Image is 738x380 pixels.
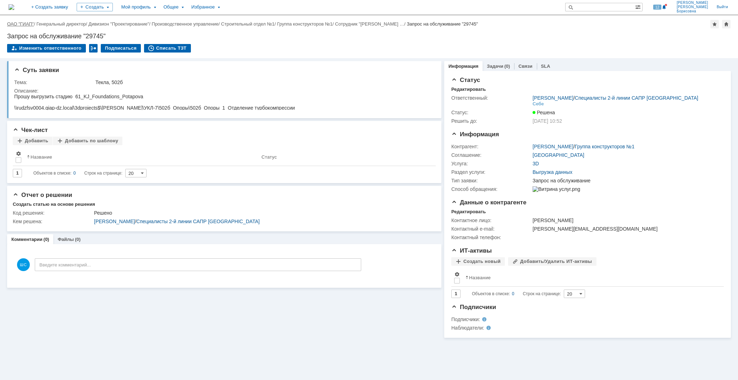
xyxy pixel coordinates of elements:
[677,1,708,5] span: [PERSON_NAME]
[94,219,135,224] a: [PERSON_NAME]
[451,95,531,101] div: Ответственный:
[533,152,584,158] a: [GEOGRAPHIC_DATA]
[533,95,698,101] div: /
[533,217,720,223] div: [PERSON_NAME]
[7,21,34,27] a: ОАО "ГИАП"
[37,21,89,27] div: /
[653,5,661,10] span: 12
[533,178,720,183] div: Запрос на обслуживание
[259,148,430,166] th: Статус
[512,290,514,298] div: 0
[722,20,731,28] div: Сделать домашней страницей
[16,151,21,156] span: Настройки
[335,21,407,27] div: /
[261,154,277,160] div: Статус
[277,21,332,27] a: Группа конструкторов №1
[9,4,14,10] a: Перейти на домашнюю страницу
[9,4,14,10] img: logo
[88,21,149,27] a: Дивизион "Проектирование"
[451,199,527,206] span: Данные о контрагенте
[710,20,719,28] div: Добавить в избранное
[451,161,531,166] div: Услуга:
[451,235,531,240] div: Контактный телефон:
[677,5,708,9] span: [PERSON_NAME]
[33,171,71,176] span: Объектов в списке:
[89,44,98,53] div: Работа с массовостью
[94,219,430,224] div: /
[407,21,478,27] div: Запрос на обслуживание "29745"
[44,237,49,242] div: (0)
[533,101,544,107] div: Себе
[88,21,152,27] div: /
[7,21,37,27] div: /
[451,152,531,158] div: Соглашение:
[541,64,550,69] a: SLA
[24,148,259,166] th: Название
[533,144,573,149] a: [PERSON_NAME]
[13,127,48,133] span: Чек-лист
[533,186,580,192] img: Витрина услуг.png
[451,77,480,83] span: Статус
[277,21,335,27] div: /
[635,3,642,10] span: Расширенный поиск
[57,237,74,242] a: Файлы
[451,186,531,192] div: Способ обращения:
[533,226,720,232] div: [PERSON_NAME][EMAIL_ADDRESS][DOMAIN_NAME]
[472,291,510,296] span: Объектов в списке:
[448,64,478,69] a: Информация
[451,209,486,215] div: Редактировать
[451,316,523,322] div: Подписчики:
[14,79,94,85] div: Тема:
[136,219,260,224] a: Специалисты 2-й линии САПР [GEOGRAPHIC_DATA]
[152,21,219,27] a: Производственное управление
[95,79,430,85] div: Текла, 502б
[451,325,523,331] div: Наблюдатели:
[14,67,59,73] span: Суть заявки
[469,275,491,280] div: Название
[17,258,30,271] span: ШС
[13,210,93,216] div: Код решения:
[451,87,486,92] div: Редактировать
[13,192,72,198] span: Отчет о решении
[451,131,499,138] span: Информация
[463,269,718,287] th: Название
[221,21,277,27] div: /
[13,219,93,224] div: Кем решена:
[73,169,76,177] div: 0
[451,110,531,115] div: Статус:
[451,118,531,124] div: Решить до:
[533,110,555,115] span: Решена
[472,290,561,298] i: Строк на странице:
[575,95,698,101] a: Специалисты 2-й линии САПР [GEOGRAPHIC_DATA]
[11,237,43,242] a: Комментарии
[518,64,532,69] a: Связи
[451,226,531,232] div: Контактный e-mail:
[451,144,531,149] div: Контрагент:
[533,144,634,149] div: /
[37,21,86,27] a: Генеральный директор
[451,178,531,183] div: Тип заявки:
[677,9,708,13] span: Борисовна
[451,247,492,254] span: ИТ-активы
[7,33,731,40] div: Запрос на обслуживание "29745"
[221,21,275,27] a: Строительный отдел №1
[13,202,95,207] div: Создать статью на основе решения
[335,21,404,27] a: Сотрудник "[PERSON_NAME] …
[533,118,562,124] span: [DATE] 10:52
[33,169,122,177] i: Строк на странице:
[533,169,572,175] a: Выгрузка данных
[487,64,503,69] a: Задачи
[152,21,221,27] div: /
[504,64,510,69] div: (0)
[533,161,539,166] a: 3D
[31,154,52,160] div: Название
[77,3,113,11] div: Создать
[451,169,531,175] div: Раздел услуги:
[14,88,431,94] div: Описание:
[94,210,430,216] div: Решено
[75,237,81,242] div: (0)
[575,144,634,149] a: Группа конструкторов №1
[533,95,573,101] a: [PERSON_NAME]
[451,217,531,223] div: Контактное лицо:
[454,271,460,277] span: Настройки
